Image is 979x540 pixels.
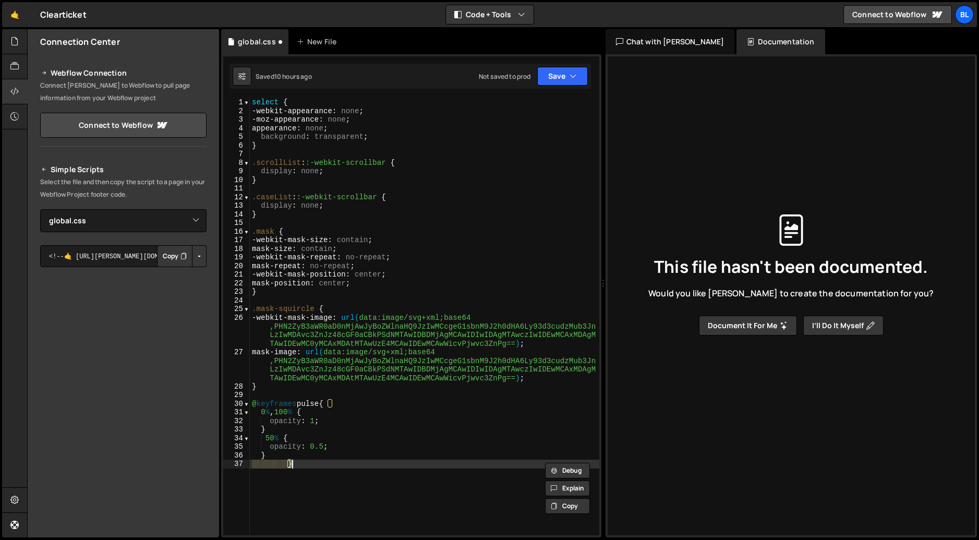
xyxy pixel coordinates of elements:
div: 23 [223,287,250,296]
a: Connect to Webflow [40,113,207,138]
div: 19 [223,253,250,262]
div: 29 [223,391,250,400]
h2: Simple Scripts [40,163,207,176]
div: 35 [223,442,250,451]
button: Code + Tools [446,5,534,24]
p: Select the file and then copy the script to a page in your Webflow Project footer code. [40,176,207,201]
div: 27 [223,348,250,382]
button: Copy [157,245,192,267]
div: 30 [223,400,250,409]
div: 5 [223,133,250,141]
div: 15 [223,219,250,227]
div: 10 hours ago [274,72,312,81]
p: Connect [PERSON_NAME] to Webflow to pull page information from your Webflow project [40,79,207,104]
div: 37 [223,460,250,469]
a: Bl [955,5,974,24]
iframe: YouTube video player [40,385,208,479]
button: Debug [545,463,590,478]
button: Document it for me [699,316,797,335]
button: Save [537,67,588,86]
div: Clearticket [40,8,87,21]
span: This file hasn't been documented. [654,258,928,275]
div: Button group with nested dropdown [157,245,207,267]
div: 11 [223,184,250,193]
div: 21 [223,270,250,279]
div: 32 [223,417,250,426]
div: 24 [223,296,250,305]
a: Connect to Webflow [843,5,952,24]
div: 14 [223,210,250,219]
button: Explain [545,481,590,496]
div: 2 [223,107,250,116]
div: Documentation [736,29,825,54]
div: 31 [223,408,250,417]
div: 22 [223,279,250,288]
div: 8 [223,159,250,167]
div: 18 [223,245,250,254]
div: 17 [223,236,250,245]
div: Saved [256,72,312,81]
div: 6 [223,141,250,150]
div: 10 [223,176,250,185]
div: 20 [223,262,250,271]
div: 9 [223,167,250,176]
div: 4 [223,124,250,133]
div: 33 [223,425,250,434]
div: 25 [223,305,250,314]
div: 1 [223,98,250,107]
div: 16 [223,227,250,236]
iframe: YouTube video player [40,284,208,378]
div: Not saved to prod [479,72,531,81]
button: Copy [545,498,590,514]
button: I’ll do it myself [803,316,884,335]
h2: Webflow Connection [40,67,207,79]
div: 13 [223,201,250,210]
div: New File [297,37,341,47]
div: 28 [223,382,250,391]
div: 7 [223,150,250,159]
a: 🤙 [2,2,28,27]
div: global.css [238,37,276,47]
div: 26 [223,314,250,348]
div: 3 [223,115,250,124]
h2: Connection Center [40,36,120,47]
span: Would you like [PERSON_NAME] to create the documentation for you? [648,287,934,299]
textarea: <!--🤙 [URL][PERSON_NAME][DOMAIN_NAME]> <script>document.addEventListener("DOMContentLoaded", func... [40,245,207,267]
div: 36 [223,451,250,460]
div: 12 [223,193,250,202]
div: 34 [223,434,250,443]
div: Chat with [PERSON_NAME] [606,29,735,54]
